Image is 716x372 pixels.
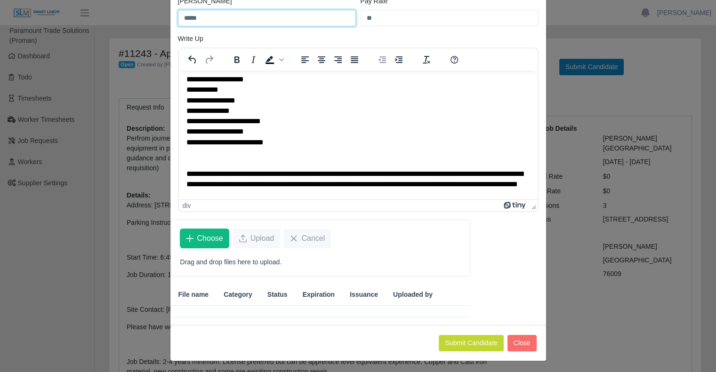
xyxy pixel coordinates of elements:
[303,290,335,300] span: Expiration
[374,53,390,66] button: Decrease indent
[297,53,313,66] button: Align left
[439,335,503,351] button: Submit Candidate
[262,53,285,66] div: Background color Black
[8,4,351,130] body: Rich Text Area. Press ALT-0 for help.
[446,53,462,66] button: Help
[418,53,434,66] button: Clear formatting
[245,53,261,66] button: Italic
[183,202,191,209] div: div
[507,335,537,351] button: Close
[197,233,223,244] span: Choose
[346,53,362,66] button: Justify
[314,53,330,66] button: Align center
[180,229,229,248] button: Choose
[267,290,288,300] span: Status
[250,233,274,244] span: Upload
[185,53,201,66] button: Undo
[330,53,346,66] button: Align right
[350,290,378,300] span: Issuance
[224,290,252,300] span: Category
[180,257,461,267] p: Drag and drop files here to upload.
[178,34,203,44] label: Write Up
[229,53,245,66] button: Bold
[201,53,217,66] button: Redo
[393,290,433,300] span: Uploaded by
[301,233,325,244] span: Cancel
[178,290,209,300] span: File name
[528,200,538,211] div: Press the Up and Down arrow keys to resize the editor.
[504,202,527,209] a: Powered by Tiny
[233,229,281,248] button: Upload
[284,229,331,248] button: Cancel
[179,71,538,199] iframe: Rich Text Area
[391,53,407,66] button: Increase indent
